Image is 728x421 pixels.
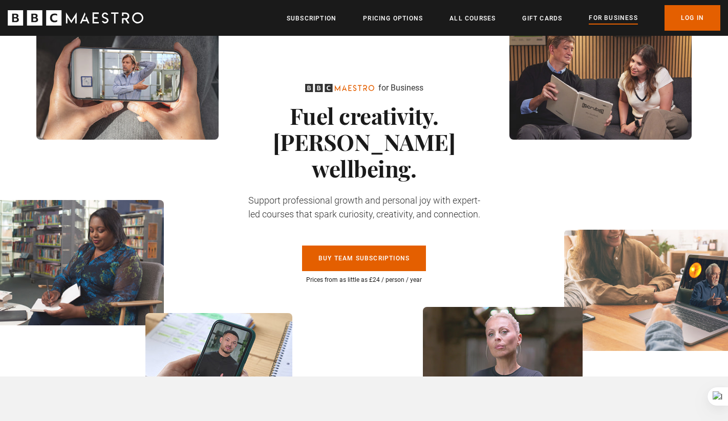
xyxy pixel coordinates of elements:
p: Prices from as little as £24 / person / year [244,275,484,284]
a: Subscription [287,13,336,24]
svg: BBC Maestro [8,10,143,26]
a: For business [589,13,637,24]
a: Gift Cards [522,13,562,24]
nav: Primary [287,5,720,31]
a: Log In [665,5,720,31]
a: Buy Team Subscriptions [302,246,426,271]
svg: BBC Maestro [305,84,374,92]
a: All Courses [449,13,496,24]
h1: Fuel creativity. [PERSON_NAME] wellbeing. [244,102,484,181]
p: Support professional growth and personal joy with expert-led courses that spark curiosity, creati... [244,193,484,221]
a: Pricing Options [363,13,423,24]
p: for Business [378,82,423,94]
